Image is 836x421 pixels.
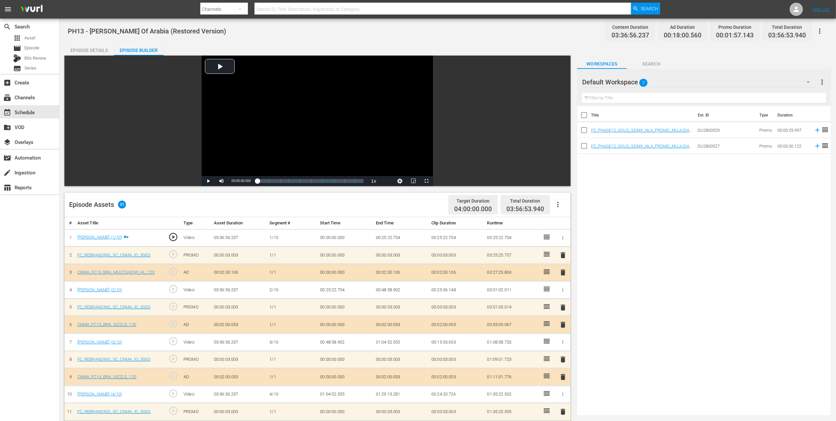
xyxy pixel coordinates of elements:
[774,106,813,124] th: Duration
[429,334,484,351] td: 00:15:53.653
[181,316,211,334] td: AD
[64,334,75,351] td: 7
[757,138,775,154] td: Promo
[267,403,317,421] td: 1/1
[3,109,11,117] span: Schedule
[77,340,122,345] a: [PERSON_NAME] (3/10)
[267,299,317,316] td: 1/1
[373,334,429,351] td: 01:04:52.555
[429,229,484,247] td: 00:25:22.754
[267,334,317,351] td: 3/10
[768,32,806,39] span: 03:56:53.940
[77,322,136,327] a: CNMA_FC13_BRA_SIZZLE_120
[317,229,373,247] td: 00:00:00.000
[64,316,75,334] td: 6
[77,357,151,362] a: FC_REBRANDING_SC_CNMA_ID_3SEG
[373,247,429,264] td: 00:00:03.003
[429,217,484,229] th: Clip Duration
[317,334,373,351] td: 00:48:58.902
[695,138,757,154] td: OU2800527
[818,78,826,86] span: more_vert
[211,368,267,386] td: 00:02:00.053
[577,60,627,68] span: Workspaces
[559,408,567,416] span: delete
[77,287,122,292] a: [PERSON_NAME] (2/10)
[114,42,164,58] div: Episode Builder
[267,247,317,264] td: 1/1
[485,386,540,403] td: 01:35:22.502
[267,386,317,403] td: 4/10
[3,94,11,102] span: Channels
[64,386,75,403] td: 10
[559,268,567,276] span: delete
[429,403,484,421] td: 00:00:03.003
[118,201,126,209] span: 31
[13,44,21,52] span: Episode
[317,217,373,229] th: Start Time
[77,409,151,414] a: FC_REBRANDING_SC_CNMA_ID_3SEG
[429,368,484,386] td: 00:02:00.053
[559,372,567,382] button: delete
[77,253,151,257] a: FC_REBRANDING_SC_CNMA_ID_3SEG
[181,299,211,316] td: PROMO
[64,229,75,247] td: 1
[168,267,178,277] span: play_circle_outline
[3,138,11,146] span: Overlays
[3,184,11,192] span: Reports
[13,34,21,42] span: Asset
[814,142,821,150] svg: Add to Episode
[13,65,21,72] span: Series
[3,154,11,162] span: Automation
[407,176,420,186] button: Picture-in-Picture
[429,316,484,334] td: 00:02:00.053
[181,334,211,351] td: Video
[485,334,540,351] td: 01:08:58.720
[211,299,267,316] td: 00:00:03.003
[24,55,46,62] span: Bits Review
[168,249,178,259] span: play_circle_outline
[559,355,567,364] button: delete
[485,403,540,421] td: 01:35:25.505
[631,3,660,15] button: Search
[485,281,540,299] td: 00:51:02.011
[559,321,567,329] span: delete
[64,42,114,58] div: Episode Details
[267,316,317,334] td: 1/1
[3,79,11,87] span: Create
[75,217,161,229] th: Asset Title
[373,403,429,421] td: 00:00:03.003
[16,2,48,17] img: ans4CAIJ8jUAAAAAAAAAAAAAAAAAAAAAAAAgQb4GAAAAAAAAAAAAAAAAAAAAAAAAJMjXAAAAAAAAAAAAAAAAAAAAAAAAgAT5G...
[695,122,757,138] td: OU2800529
[24,65,36,71] span: Series
[373,299,429,316] td: 00:00:03.003
[202,176,215,186] button: Play
[559,303,567,312] button: delete
[559,251,567,259] span: delete
[373,351,429,368] td: 00:00:03.003
[211,264,267,281] td: 00:02:00.106
[168,232,178,242] span: play_circle_outline
[755,106,774,124] th: Type
[559,320,567,330] button: delete
[317,299,373,316] td: 00:00:00.000
[317,403,373,421] td: 00:00:00.000
[373,264,429,281] td: 00:02:00.106
[64,247,75,264] td: 2
[267,229,317,247] td: 1/10
[181,368,211,386] td: AD
[373,217,429,229] th: End Time
[215,176,228,186] button: Mute
[317,247,373,264] td: 00:00:00.000
[775,138,811,154] td: 00:00:30.122
[641,3,658,15] span: Search
[3,123,11,131] span: VOD
[485,351,540,368] td: 01:09:01.723
[181,247,211,264] td: PROMO
[818,74,826,90] button: more_vert
[664,32,701,39] span: 00:18:00.560
[258,179,364,183] div: Progress Bar
[211,281,267,299] td: 03:36:56.237
[821,126,829,134] span: reorder
[77,374,136,379] a: CNMA_FC13_BRA_SIZZLE_120
[168,319,178,329] span: play_circle_outline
